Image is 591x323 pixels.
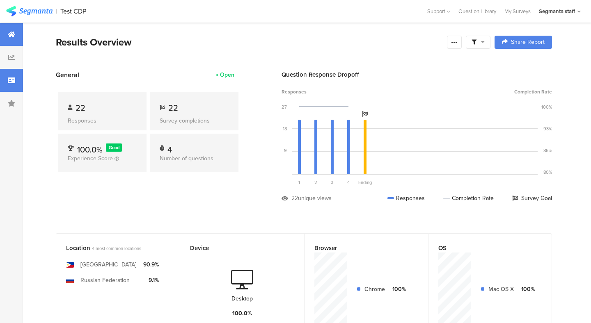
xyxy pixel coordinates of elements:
[512,194,552,202] div: Survey Goal
[511,39,545,45] span: Share Report
[282,88,307,96] span: Responses
[56,70,79,80] span: General
[56,7,57,16] div: |
[362,111,368,117] i: Survey Goal
[143,260,159,269] div: 90.9%
[160,116,229,125] div: Survey completions
[488,285,514,293] div: Mac OS X
[539,7,575,15] div: Segmanta staff
[76,102,85,114] span: 22
[77,143,103,156] span: 100.0%
[443,194,494,202] div: Completion Rate
[282,70,552,79] div: Question Response Dropoff
[438,243,528,252] div: OS
[541,104,552,110] div: 100%
[427,5,450,18] div: Support
[514,88,552,96] span: Completion Rate
[190,243,280,252] div: Device
[6,6,53,16] img: segmanta logo
[347,179,350,186] span: 4
[454,7,500,15] a: Question Library
[231,294,253,303] div: Desktop
[220,71,234,79] div: Open
[232,309,252,318] div: 100.0%
[331,179,333,186] span: 3
[543,169,552,175] div: 80%
[143,276,159,284] div: 9.1%
[60,7,86,15] div: Test CDP
[80,260,137,269] div: [GEOGRAPHIC_DATA]
[500,7,535,15] a: My Surveys
[160,154,213,163] span: Number of questions
[387,194,425,202] div: Responses
[282,104,287,110] div: 27
[56,35,443,50] div: Results Overview
[68,116,137,125] div: Responses
[66,243,156,252] div: Location
[68,154,113,163] span: Experience Score
[543,147,552,154] div: 86%
[298,179,300,186] span: 1
[543,125,552,132] div: 93%
[109,144,119,151] span: Good
[298,194,332,202] div: unique views
[364,285,385,293] div: Chrome
[284,147,287,154] div: 9
[80,276,130,284] div: Russian Federation
[314,243,405,252] div: Browser
[167,143,172,152] div: 4
[314,179,317,186] span: 2
[283,125,287,132] div: 18
[392,285,406,293] div: 100%
[357,179,373,186] div: Ending
[168,102,178,114] span: 22
[291,194,298,202] div: 22
[520,285,535,293] div: 100%
[92,245,141,252] span: 4 most common locations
